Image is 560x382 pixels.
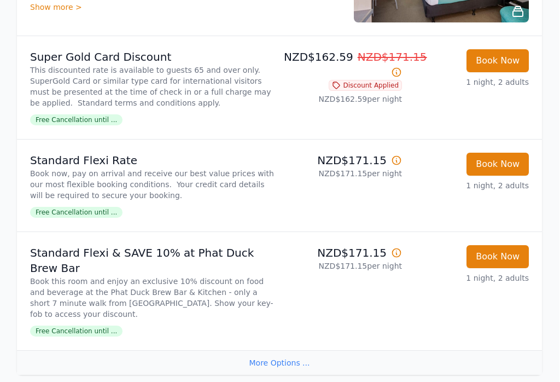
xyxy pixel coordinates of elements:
p: NZD$171.15 per night [284,168,402,179]
p: Standard Flexi Rate [31,153,276,168]
p: NZD$171.15 [284,245,402,261]
p: 1 night, 2 adults [411,273,529,283]
p: 1 night, 2 adults [411,77,529,88]
span: Free Cancellation until ... [31,114,123,125]
span: Discount Applied [329,80,402,91]
div: More Options ... [17,350,542,375]
p: 1 night, 2 adults [411,180,529,191]
button: Book Now [467,245,529,268]
div: Show more > [31,2,341,13]
button: Book Now [467,153,529,176]
p: NZD$171.15 per night [284,261,402,271]
span: NZD$171.15 [358,50,428,63]
span: Free Cancellation until ... [31,207,123,218]
p: Super Gold Card Discount [31,49,276,65]
span: Free Cancellation until ... [31,326,123,337]
p: This discounted rate is available to guests 65 and over only. SuperGold Card or similar type card... [31,65,276,108]
p: Book now, pay on arrival and receive our best value prices with our most flexible booking conditi... [31,168,276,201]
button: Book Now [467,49,529,72]
p: NZD$162.59 per night [284,94,402,105]
p: Book this room and enjoy an exclusive 10% discount on food and beverage at the Phat Duck Brew Bar... [31,276,276,320]
p: NZD$171.15 [284,153,402,168]
p: NZD$162.59 [284,49,402,80]
p: Standard Flexi & SAVE 10% at Phat Duck Brew Bar [31,245,276,276]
